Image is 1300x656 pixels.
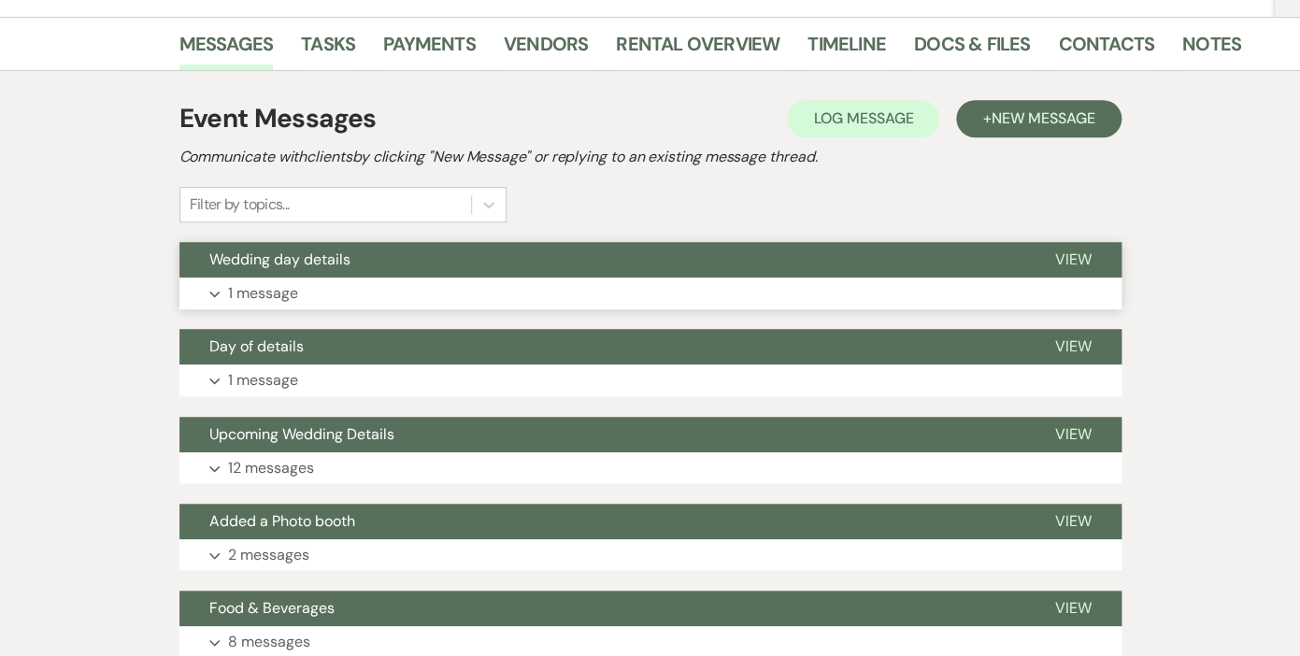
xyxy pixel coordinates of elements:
span: View [1055,598,1092,618]
p: 1 message [228,368,298,392]
a: Messages [179,29,274,70]
div: Filter by topics... [190,193,290,216]
button: View [1025,329,1121,364]
span: Wedding day details [209,250,350,269]
button: View [1025,591,1121,626]
h1: Event Messages [179,99,377,138]
button: Upcoming Wedding Details [179,417,1025,452]
a: Notes [1182,29,1241,70]
button: Food & Beverages [179,591,1025,626]
a: Timeline [807,29,886,70]
a: Payments [383,29,476,70]
button: View [1025,417,1121,452]
button: View [1025,242,1121,278]
a: Rental Overview [616,29,779,70]
button: 1 message [179,364,1121,396]
p: 12 messages [228,456,314,480]
button: Day of details [179,329,1025,364]
a: Tasks [301,29,355,70]
span: Log Message [813,108,913,128]
p: 2 messages [228,543,309,567]
button: 1 message [179,278,1121,309]
span: New Message [991,108,1094,128]
span: View [1055,424,1092,444]
button: 2 messages [179,539,1121,571]
span: View [1055,250,1092,269]
button: View [1025,504,1121,539]
span: View [1055,336,1092,356]
a: Vendors [504,29,588,70]
button: Added a Photo booth [179,504,1025,539]
button: 12 messages [179,452,1121,484]
span: Food & Beverages [209,598,335,618]
a: Contacts [1058,29,1154,70]
button: +New Message [956,100,1121,137]
h2: Communicate with clients by clicking "New Message" or replying to an existing message thread. [179,146,1121,168]
span: View [1055,511,1092,531]
button: Wedding day details [179,242,1025,278]
button: Log Message [787,100,939,137]
a: Docs & Files [914,29,1030,70]
p: 8 messages [228,630,310,654]
span: Added a Photo booth [209,511,355,531]
span: Upcoming Wedding Details [209,424,394,444]
p: 1 message [228,281,298,306]
span: Day of details [209,336,304,356]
